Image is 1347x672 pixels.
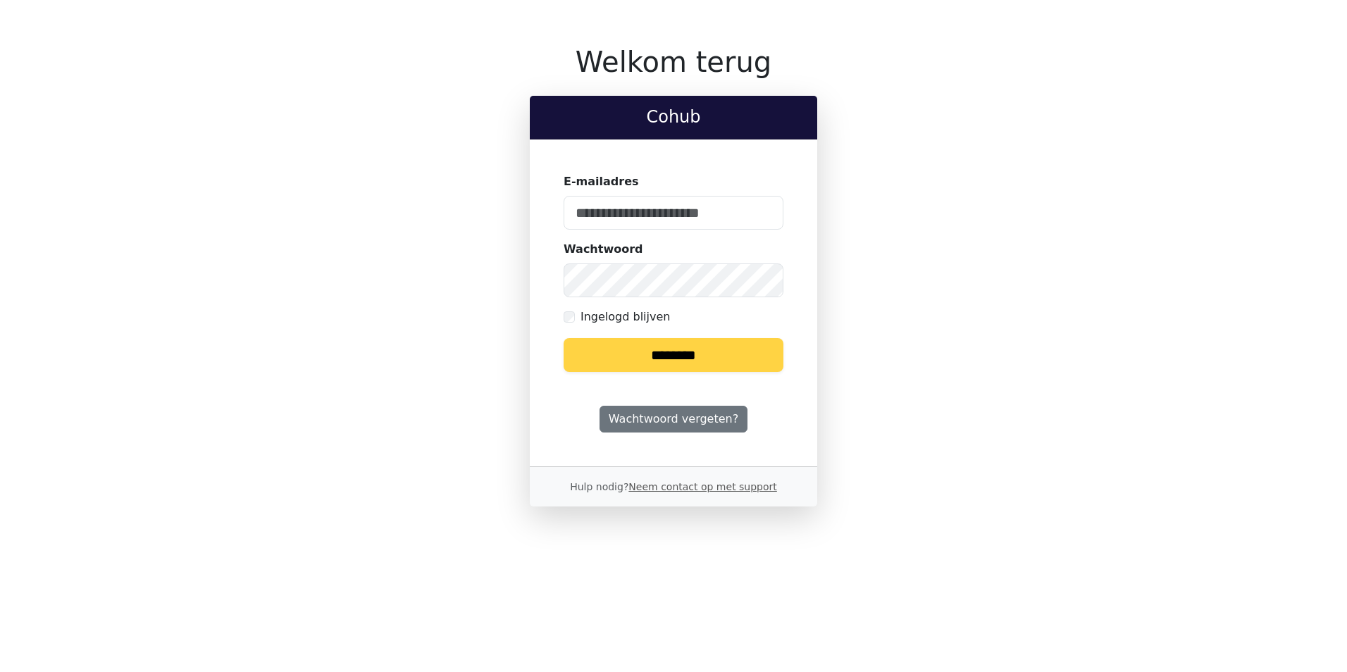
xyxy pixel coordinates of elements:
[564,173,639,190] label: E-mailadres
[628,481,776,492] a: Neem contact op met support
[570,481,777,492] small: Hulp nodig?
[530,45,817,79] h1: Welkom terug
[600,406,747,433] a: Wachtwoord vergeten?
[541,107,806,127] h2: Cohub
[564,241,643,258] label: Wachtwoord
[581,309,670,325] label: Ingelogd blijven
